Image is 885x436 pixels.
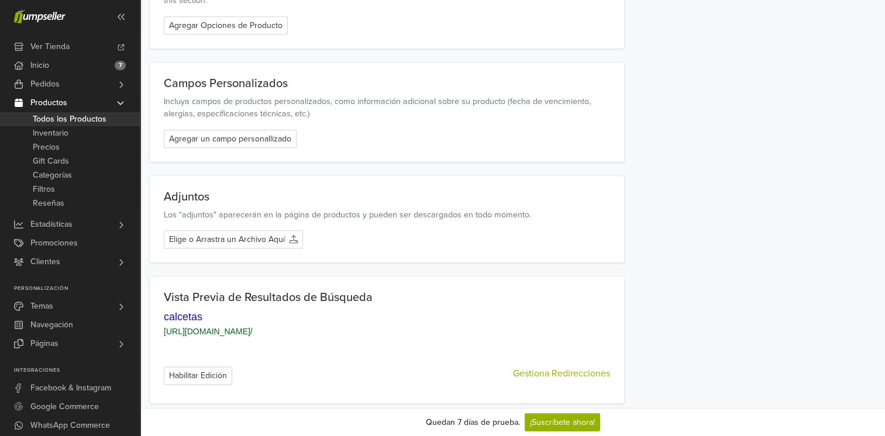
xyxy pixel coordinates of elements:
span: Productos [30,94,67,112]
span: 7 [115,61,126,70]
span: WhatsApp Commerce [30,416,110,435]
span: Inventario [33,126,68,140]
span: Categorías [33,168,72,182]
span: Pedidos [30,75,60,94]
span: Filtros [33,182,55,196]
p: Integraciones [14,367,140,374]
button: Agregar un campo personallizado [164,130,297,148]
button: Habilitar Edición [164,366,232,385]
span: Temas [30,297,53,316]
p: Vista Previa de Resultados de Búsqueda [164,290,610,304]
a: [URL][DOMAIN_NAME]/ [164,327,253,336]
p: Personalización [14,285,140,292]
span: Inicio [30,56,49,75]
button: Agregar Opciones de Producto [164,16,288,34]
p: Adjuntos [164,190,610,204]
span: Gestiona Redirecciones [513,366,610,380]
p: Incluya campos de productos personalizados, como información adicional sobre su producto (fecha d... [164,95,610,120]
span: Ver Tienda [30,37,70,56]
span: Gift Cards [33,154,69,168]
span: Precios [33,140,60,154]
div: Quedan 7 días de prueba. [426,416,520,428]
span: Google Commerce [30,397,99,416]
span: Clientes [30,252,60,271]
span: calcetas [164,309,202,321]
span: Estadísticas [30,215,73,234]
p: Campos Personalizados [164,77,610,91]
span: Reseñas [33,196,64,210]
span: Facebook & Instagram [30,379,111,397]
span: Todos los Productos [33,112,106,126]
span: Páginas [30,334,58,353]
div: Elige o Arrastra un Archivo Aquí [164,230,303,248]
a: ¡Suscríbete ahora! [525,413,600,431]
span: Promociones [30,234,78,252]
p: Los "adjuntos" aparecerán en la página de productos y pueden ser descargados en todo momento. [164,209,610,222]
span: Navegación [30,316,73,334]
